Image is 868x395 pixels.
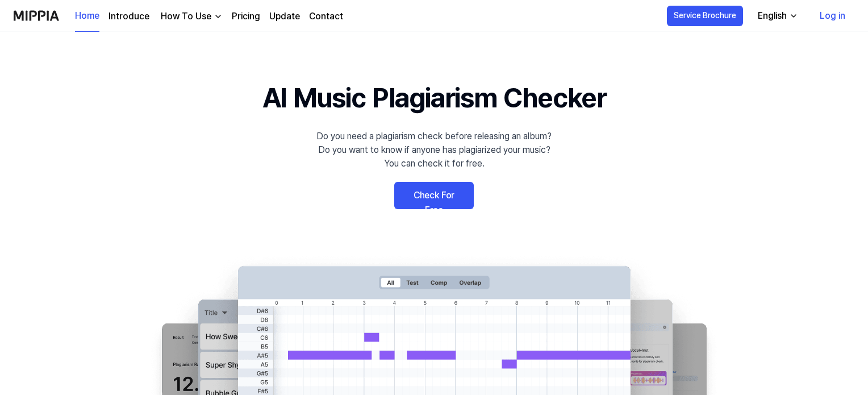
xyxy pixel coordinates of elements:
img: down [214,12,223,21]
h1: AI Music Plagiarism Checker [262,77,606,118]
div: English [756,9,789,23]
button: How To Use [158,10,223,23]
a: Home [75,1,99,32]
a: Contact [309,10,343,23]
a: Check For Free [394,182,474,209]
a: Introduce [108,10,149,23]
div: How To Use [158,10,214,23]
div: Do you need a plagiarism check before releasing an album? Do you want to know if anyone has plagi... [316,130,552,171]
button: Service Brochure [667,6,743,26]
a: Pricing [232,10,260,23]
button: English [749,5,805,27]
a: Update [269,10,300,23]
